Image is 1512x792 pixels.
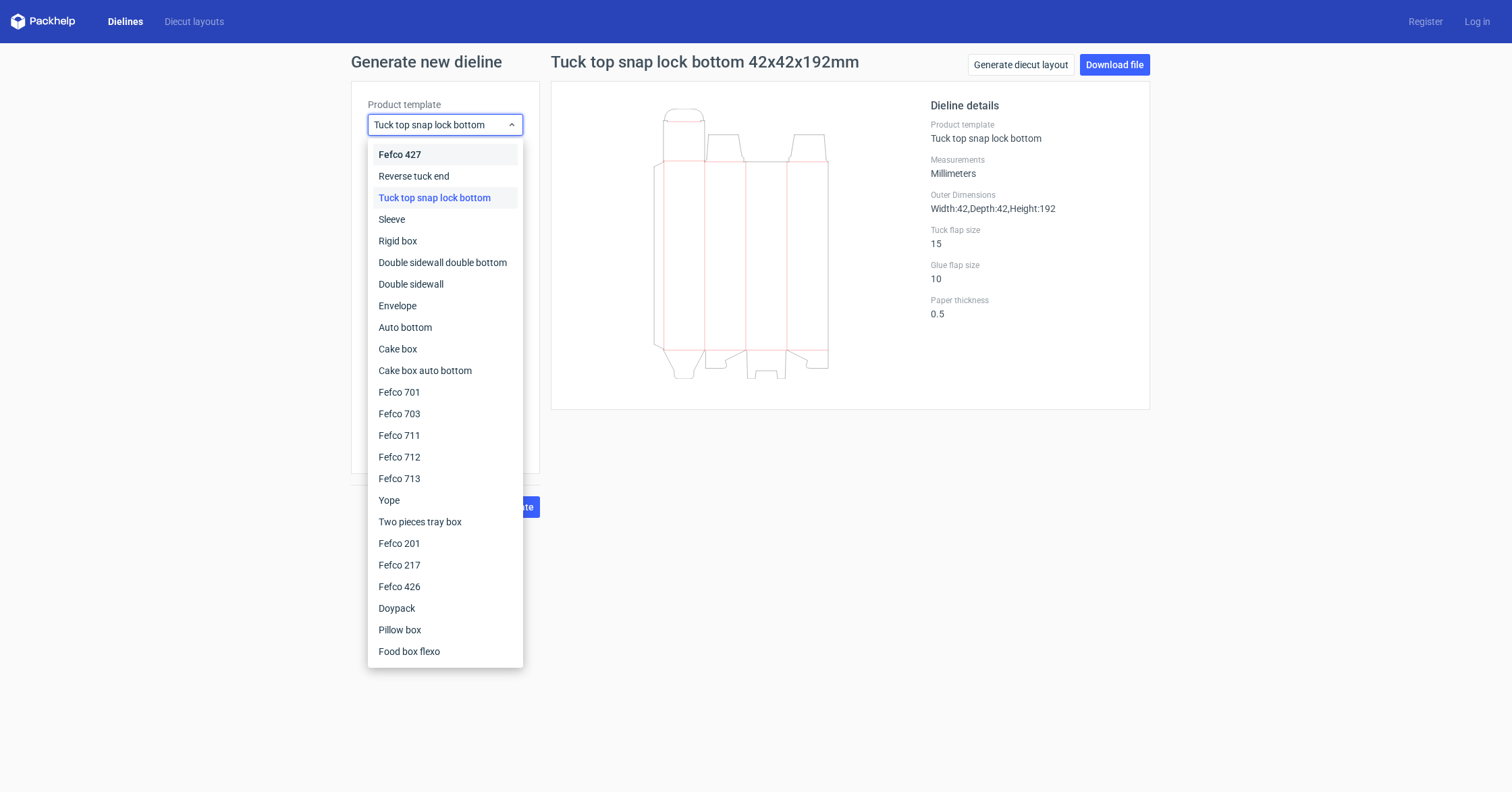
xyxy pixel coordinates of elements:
[931,120,1133,130] label: Product template
[373,576,518,598] div: Fefco 426
[373,273,518,295] div: Double sidewall
[931,155,1133,179] div: Millimeters
[931,190,1133,201] label: Outer Dimensions
[373,381,518,403] div: Fefco 701
[373,554,518,576] div: Fefco 217
[931,260,1133,271] label: Glue flap size
[373,360,518,381] div: Cake box auto bottom
[1454,15,1501,28] a: Log in
[373,252,518,273] div: Double sidewall double bottom
[931,155,1133,165] label: Measurements
[368,98,523,111] label: Product template
[968,203,1008,214] span: , Depth : 42
[373,598,518,619] div: Doypack
[373,533,518,554] div: Fefco 201
[373,338,518,360] div: Cake box
[931,120,1133,144] div: Tuck top snap lock bottom
[154,15,235,28] a: Diecut layouts
[373,468,518,490] div: Fefco 713
[374,118,507,132] span: Tuck top snap lock bottom
[373,425,518,446] div: Fefco 711
[1080,54,1150,76] a: Download file
[373,144,518,165] div: Fefco 427
[373,403,518,425] div: Fefco 703
[373,295,518,317] div: Envelope
[373,511,518,533] div: Two pieces tray box
[1398,15,1454,28] a: Register
[931,225,1133,249] div: 15
[551,54,859,70] h1: Tuck top snap lock bottom 42x42x192mm
[1008,203,1056,214] span: , Height : 192
[351,54,1161,70] h1: Generate new dieline
[931,225,1133,236] label: Tuck flap size
[373,317,518,338] div: Auto bottom
[373,165,518,187] div: Reverse tuck end
[373,619,518,641] div: Pillow box
[968,54,1075,76] a: Generate diecut layout
[373,209,518,230] div: Sleeve
[373,490,518,511] div: Yope
[373,187,518,209] div: Tuck top snap lock bottom
[931,295,1133,306] label: Paper thickness
[931,203,968,214] span: Width : 42
[373,641,518,662] div: Food box flexo
[373,230,518,252] div: Rigid box
[373,446,518,468] div: Fefco 712
[931,260,1133,284] div: 10
[931,98,1133,114] h2: Dieline details
[97,15,154,28] a: Dielines
[931,295,1133,319] div: 0.5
